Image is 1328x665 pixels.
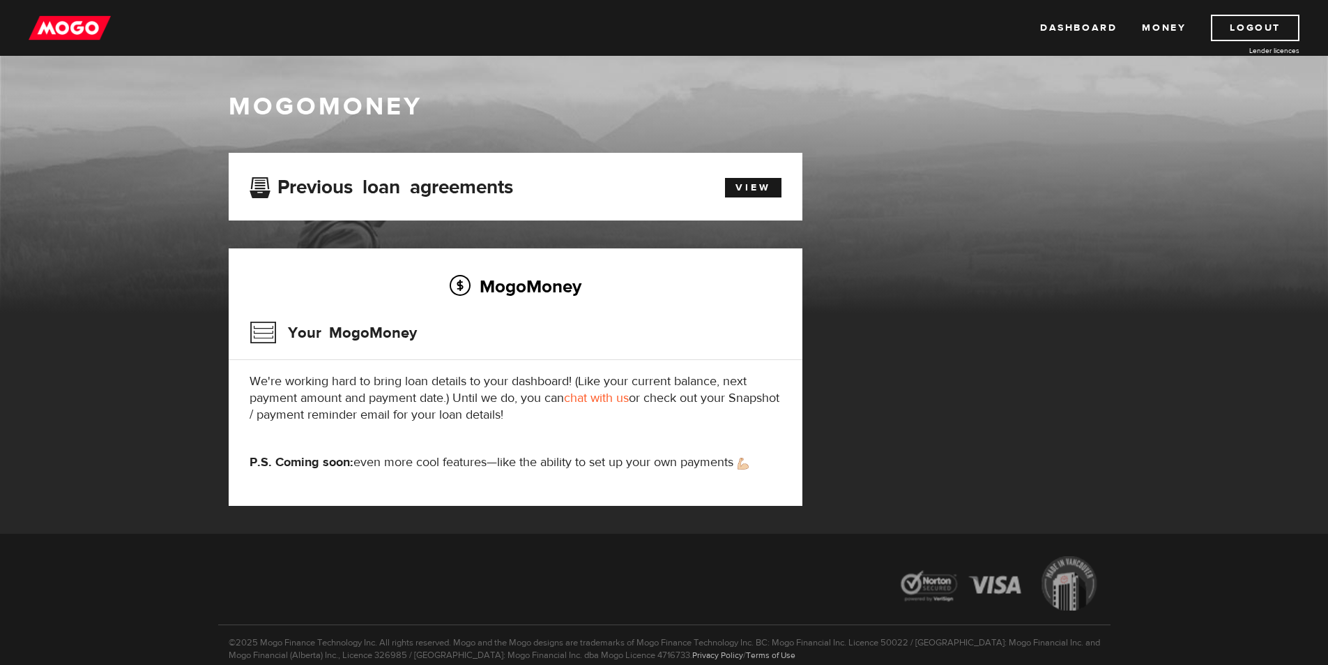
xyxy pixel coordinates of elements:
h3: Previous loan agreements [250,176,513,194]
a: Money [1142,15,1186,41]
p: ©2025 Mogo Finance Technology Inc. All rights reserved. Mogo and the Mogo designs are trademarks ... [218,625,1111,662]
h3: Your MogoMoney [250,315,417,351]
a: Lender licences [1195,45,1299,56]
iframe: To enrich screen reader interactions, please activate Accessibility in Grammarly extension settings [1049,341,1328,665]
img: strong arm emoji [738,458,749,470]
img: legal-icons-92a2ffecb4d32d839781d1b4e4802d7b.png [887,546,1111,625]
a: Terms of Use [746,650,795,661]
p: We're working hard to bring loan details to your dashboard! (Like your current balance, next paym... [250,373,781,424]
p: even more cool features—like the ability to set up your own payments [250,454,781,471]
a: Privacy Policy [692,650,743,661]
h1: MogoMoney [229,92,1100,121]
a: View [725,178,781,197]
h2: MogoMoney [250,271,781,301]
a: chat with us [564,390,629,406]
a: Dashboard [1040,15,1117,41]
a: Logout [1211,15,1299,41]
strong: P.S. Coming soon: [250,454,353,470]
img: mogo_logo-11ee424be714fa7cbb0f0f49df9e16ec.png [29,15,111,41]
